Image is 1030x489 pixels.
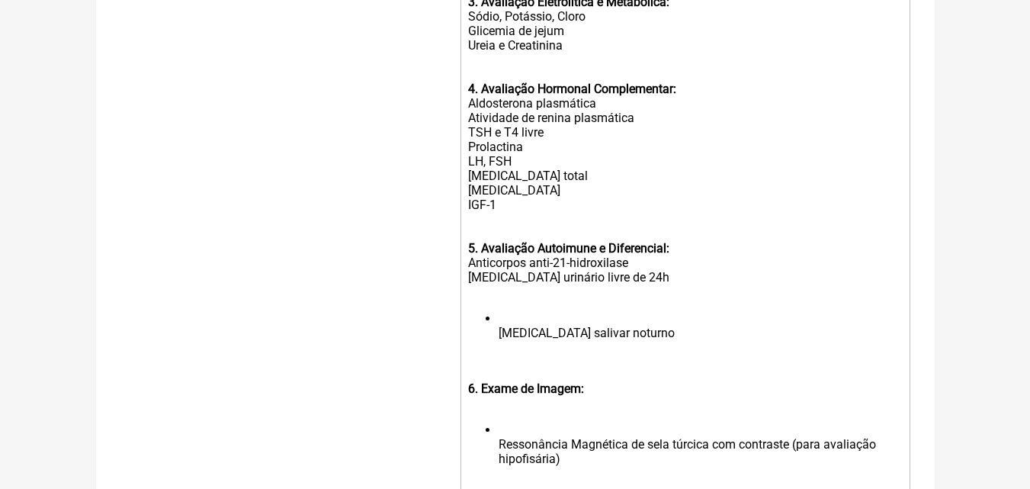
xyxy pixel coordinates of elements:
strong: 4. Avaliação Hormonal Complementar: [468,82,676,96]
strong: 5. Avaliação Autoimune e Diferencial: [468,241,669,256]
strong: 6. Exame de Imagem: [468,381,584,396]
li: Ressonância Magnética de sela túrcica com contraste (para avaliação hipofisária) [499,423,901,481]
div: Anticorpos anti-21-hidroxilase [MEDICAL_DATA] urinário livre de 24h [468,227,901,299]
div: Aldosterona plasmática Atividade de renina plasmática TSH e T4 livre Prolactina LH, FSH [MEDICAL_... [468,67,901,227]
li: [MEDICAL_DATA] salivar noturno [499,311,901,355]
